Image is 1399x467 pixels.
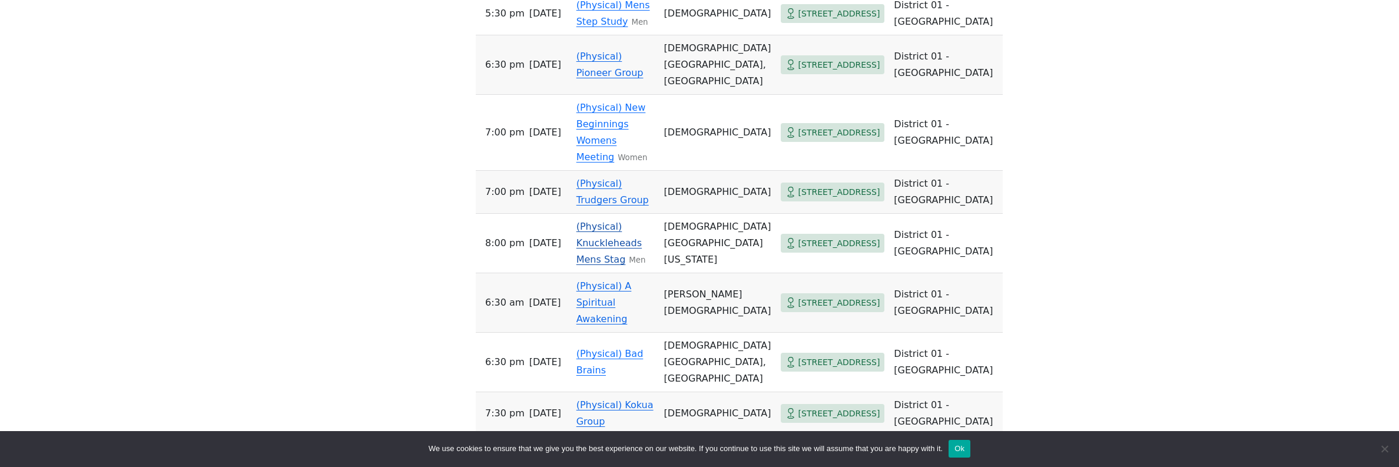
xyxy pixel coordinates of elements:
span: [DATE] [529,57,561,73]
span: 8:00 PM [485,235,525,251]
span: 6:30 PM [485,57,525,73]
td: District 01 - [GEOGRAPHIC_DATA] [889,95,1002,171]
td: [DEMOGRAPHIC_DATA] [659,392,776,435]
a: (Physical) Trudgers Group [576,178,649,206]
span: [STREET_ADDRESS] [798,406,880,421]
span: [DATE] [529,294,561,311]
td: District 01 - [GEOGRAPHIC_DATA] [889,35,1002,95]
td: [DEMOGRAPHIC_DATA][GEOGRAPHIC_DATA], [GEOGRAPHIC_DATA] [659,333,776,392]
a: (Physical) A Spiritual Awakening [576,280,632,324]
span: We use cookies to ensure that we give you the best experience on our website. If you continue to ... [429,443,943,455]
small: Men [631,18,648,27]
td: District 01 - [GEOGRAPHIC_DATA] [889,333,1002,392]
span: [DATE] [529,354,561,370]
span: [STREET_ADDRESS] [798,6,880,21]
td: [DEMOGRAPHIC_DATA][GEOGRAPHIC_DATA][US_STATE] [659,214,776,273]
td: [DEMOGRAPHIC_DATA][GEOGRAPHIC_DATA], [GEOGRAPHIC_DATA] [659,35,776,95]
td: District 01 - [GEOGRAPHIC_DATA] [889,392,1002,435]
span: [DATE] [529,124,561,141]
td: District 01 - [GEOGRAPHIC_DATA] [889,171,1002,214]
span: [DATE] [529,405,561,422]
button: Ok [949,440,970,458]
span: 7:00 PM [485,124,525,141]
span: 6:30 PM [485,354,525,370]
span: [STREET_ADDRESS] [798,58,880,72]
span: [STREET_ADDRESS] [798,296,880,310]
a: (Physical) New Beginnings Womens Meeting [576,102,646,163]
small: Men [629,256,645,264]
td: District 01 - [GEOGRAPHIC_DATA] [889,214,1002,273]
a: (Physical) Kokua Group [576,399,654,427]
td: [PERSON_NAME][DEMOGRAPHIC_DATA] [659,273,776,333]
small: Women [618,153,647,162]
a: (Physical) Knuckleheads Mens Stag [576,221,642,265]
td: District 01 - [GEOGRAPHIC_DATA] [889,273,1002,333]
span: 7:30 PM [485,405,525,422]
span: [DATE] [529,184,561,200]
span: [DATE] [529,5,561,22]
span: 5:30 PM [485,5,525,22]
span: [DATE] [529,235,561,251]
a: (Physical) Bad Brains [576,348,644,376]
td: [DEMOGRAPHIC_DATA] [659,95,776,171]
span: [STREET_ADDRESS] [798,355,880,370]
a: (Physical) Pioneer Group [576,51,644,78]
span: [STREET_ADDRESS] [798,125,880,140]
span: 7:00 PM [485,184,525,200]
td: [DEMOGRAPHIC_DATA] [659,171,776,214]
span: [STREET_ADDRESS] [798,185,880,200]
span: 6:30 AM [485,294,524,311]
span: [STREET_ADDRESS] [798,236,880,251]
span: No [1378,443,1390,455]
